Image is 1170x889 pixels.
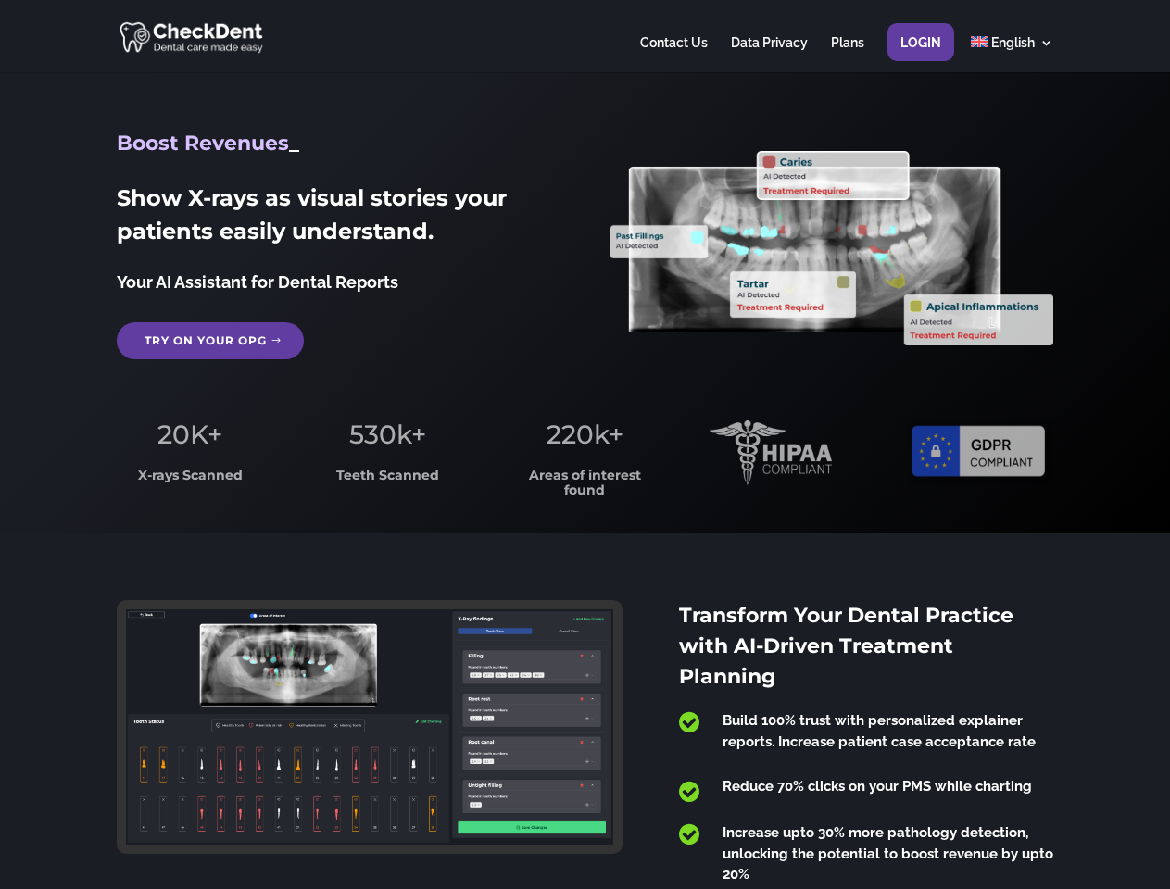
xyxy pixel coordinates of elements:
img: CheckDent AI [120,19,265,55]
span:  [679,710,699,734]
a: English [971,36,1053,72]
span: Transform Your Dental Practice with AI-Driven Treatment Planning [679,603,1013,689]
a: Data Privacy [731,36,808,72]
span: Build 100% trust with personalized explainer reports. Increase patient case acceptance rate [723,712,1036,750]
span: Increase upto 30% more pathology detection, unlocking the potential to boost revenue by upto 20% [723,824,1053,883]
span: Boost Revenues [117,131,289,156]
span: 220k+ [547,419,623,450]
span: 20K+ [157,419,222,450]
a: Login [900,36,941,72]
span: English [991,35,1035,50]
img: X_Ray_annotated [610,151,1052,345]
span: 530k+ [349,419,426,450]
a: Try on your OPG [117,322,304,359]
span:  [679,780,699,804]
h2: Show X-rays as visual stories your patients easily understand. [117,182,559,257]
span:  [679,822,699,846]
h3: Areas of interest found [512,469,659,507]
span: Your AI Assistant for Dental Reports [117,272,398,292]
a: Contact Us [640,36,708,72]
a: Plans [831,36,864,72]
span: Reduce 70% clicks on your PMS while charting [723,778,1032,795]
span: _ [289,131,299,156]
